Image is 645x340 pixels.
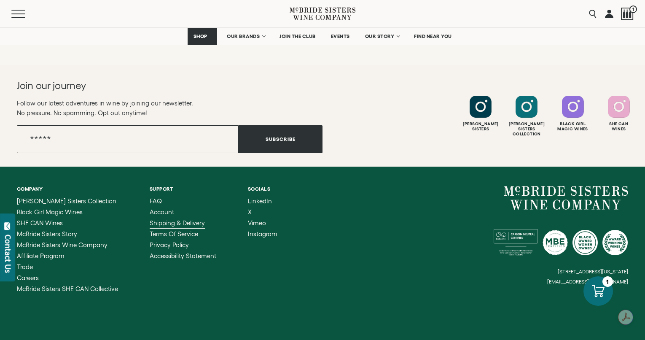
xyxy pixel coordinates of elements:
a: Follow McBride Sisters on Instagram [PERSON_NAME]Sisters [459,96,503,132]
a: Follow SHE CAN Wines on Instagram She CanWines [597,96,641,132]
a: SHOP [188,28,217,45]
small: [STREET_ADDRESS][US_STATE] [558,269,628,274]
div: Contact Us [4,235,12,273]
div: 1 [602,276,613,287]
a: Affiliate Program [17,253,118,259]
a: Instagram [248,231,277,237]
a: Trade [17,264,118,270]
span: 1 [629,5,637,13]
a: FIND NEAR YOU [408,28,457,45]
span: OUR BRANDS [227,33,260,39]
span: Affiliate Program [17,252,64,259]
span: Account [150,208,174,216]
span: OUR STORY [365,33,395,39]
a: McBride Sisters Wine Company [17,242,118,248]
a: McBride Sisters Wine Company [504,186,628,210]
span: Accessibility Statement [150,252,216,259]
div: Black Girl Magic Wines [551,121,595,132]
a: Shipping & Delivery [150,220,216,227]
span: Privacy Policy [150,241,189,248]
a: Follow Black Girl Magic Wines on Instagram Black GirlMagic Wines [551,96,595,132]
span: SHE CAN Wines [17,219,63,227]
p: Follow our latest adventures in wine by joining our newsletter. No pressure. No spamming. Opt out... [17,98,322,118]
span: McBride Sisters Story [17,230,77,237]
a: EVENTS [325,28,355,45]
button: Subscribe [239,125,322,153]
a: Accessibility Statement [150,253,216,259]
div: She Can Wines [597,121,641,132]
span: McBride Sisters Wine Company [17,241,107,248]
span: Vimeo [248,219,266,227]
span: FIND NEAR YOU [414,33,452,39]
a: SHE CAN Wines [17,220,118,227]
a: X [248,209,277,216]
a: OUR BRANDS [221,28,270,45]
span: Black Girl Magic Wines [17,208,83,216]
h2: Join our journey [17,79,292,92]
span: Shipping & Delivery [150,219,205,227]
span: Trade [17,263,33,270]
a: OUR STORY [360,28,405,45]
a: Black Girl Magic Wines [17,209,118,216]
span: Terms of Service [150,230,198,237]
span: X [248,208,252,216]
div: [PERSON_NAME] Sisters Collection [505,121,548,137]
a: FAQ [150,198,216,205]
a: Vimeo [248,220,277,227]
span: McBride Sisters SHE CAN Collective [17,285,118,292]
span: SHOP [193,33,207,39]
a: Follow McBride Sisters Collection on Instagram [PERSON_NAME] SistersCollection [505,96,548,137]
a: Account [150,209,216,216]
div: [PERSON_NAME] Sisters [459,121,503,132]
a: McBride Sisters SHE CAN Collective [17,286,118,292]
span: Instagram [248,230,277,237]
span: FAQ [150,197,162,205]
a: McBride Sisters Story [17,231,118,237]
input: Email [17,125,239,153]
span: JOIN THE CLUB [279,33,316,39]
button: Mobile Menu Trigger [11,10,42,18]
a: McBride Sisters Collection [17,198,118,205]
span: [PERSON_NAME] Sisters Collection [17,197,116,205]
a: Privacy Policy [150,242,216,248]
span: EVENTS [331,33,350,39]
span: Careers [17,274,39,281]
a: Careers [17,275,118,281]
small: [EMAIL_ADDRESS][DOMAIN_NAME] [547,279,628,285]
a: JOIN THE CLUB [274,28,321,45]
a: Terms of Service [150,231,216,237]
span: LinkedIn [248,197,272,205]
a: LinkedIn [248,198,277,205]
